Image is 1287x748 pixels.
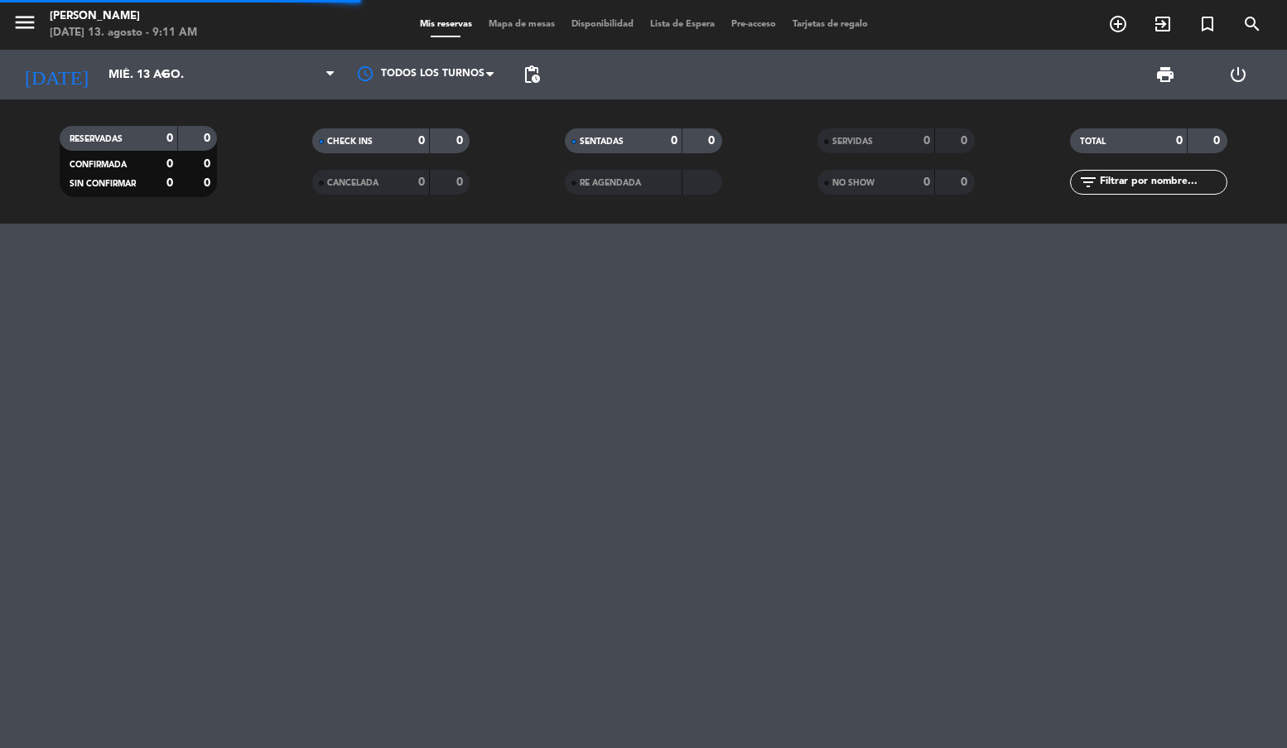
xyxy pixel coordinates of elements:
strong: 0 [456,176,466,188]
span: WALK IN [1140,10,1185,38]
span: TOTAL [1080,138,1106,146]
strong: 0 [708,135,718,147]
strong: 0 [923,176,930,188]
span: print [1155,65,1175,84]
button: menu [12,10,37,41]
span: NO SHOW [832,179,875,187]
span: Mis reservas [412,20,480,29]
strong: 0 [961,135,971,147]
span: SENTADAS [580,138,624,146]
i: turned_in_not [1198,14,1217,34]
strong: 0 [671,135,677,147]
span: CONFIRMADA [70,161,127,169]
i: menu [12,10,37,35]
div: [PERSON_NAME] [50,8,197,25]
span: RE AGENDADA [580,179,641,187]
span: Mapa de mesas [480,20,563,29]
strong: 0 [418,135,425,147]
span: CANCELADA [327,179,378,187]
strong: 0 [418,176,425,188]
span: Disponibilidad [563,20,642,29]
i: filter_list [1078,172,1098,192]
span: RESERVAR MESA [1096,10,1140,38]
span: Tarjetas de regalo [784,20,876,29]
span: RESERVADAS [70,135,123,143]
strong: 0 [204,158,214,170]
span: SERVIDAS [832,138,873,146]
strong: 0 [1176,135,1183,147]
span: Lista de Espera [642,20,723,29]
i: exit_to_app [1153,14,1173,34]
div: [DATE] 13. agosto - 9:11 AM [50,25,197,41]
strong: 0 [1213,135,1223,147]
i: add_circle_outline [1108,14,1128,34]
strong: 0 [923,135,930,147]
span: Reserva especial [1185,10,1230,38]
strong: 0 [961,176,971,188]
strong: 0 [204,133,214,144]
i: search [1242,14,1262,34]
strong: 0 [166,158,173,170]
span: SIN CONFIRMAR [70,180,136,188]
i: [DATE] [12,56,100,93]
i: arrow_drop_down [154,65,174,84]
span: CHECK INS [327,138,373,146]
span: BUSCAR [1230,10,1275,38]
span: pending_actions [522,65,542,84]
span: Pre-acceso [723,20,784,29]
i: power_settings_new [1228,65,1248,84]
strong: 0 [204,177,214,189]
strong: 0 [456,135,466,147]
input: Filtrar por nombre... [1098,173,1227,191]
strong: 0 [166,177,173,189]
div: LOG OUT [1202,50,1275,99]
strong: 0 [166,133,173,144]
